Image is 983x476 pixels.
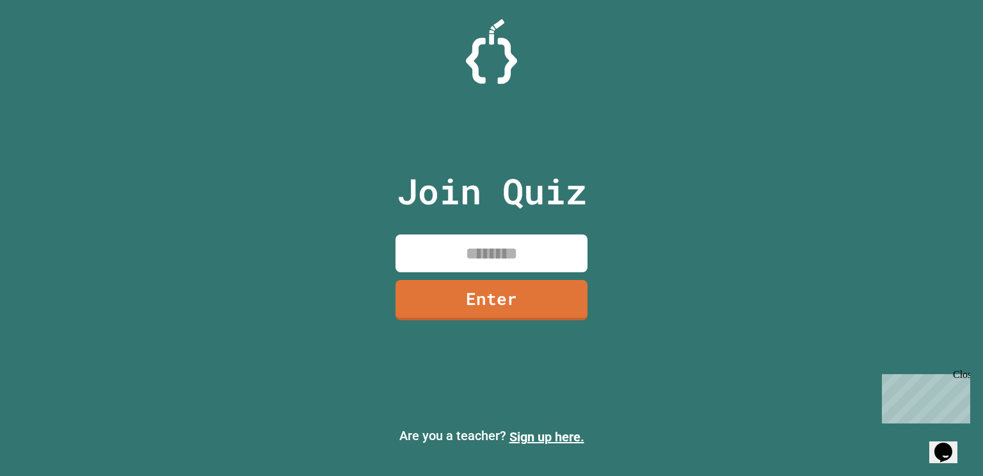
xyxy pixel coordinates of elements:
[877,369,970,423] iframe: chat widget
[5,5,88,81] div: Chat with us now!Close
[397,165,587,218] p: Join Quiz
[466,19,517,84] img: Logo.svg
[396,280,587,320] a: Enter
[929,425,970,463] iframe: chat widget
[509,429,584,445] a: Sign up here.
[10,426,973,447] p: Are you a teacher?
